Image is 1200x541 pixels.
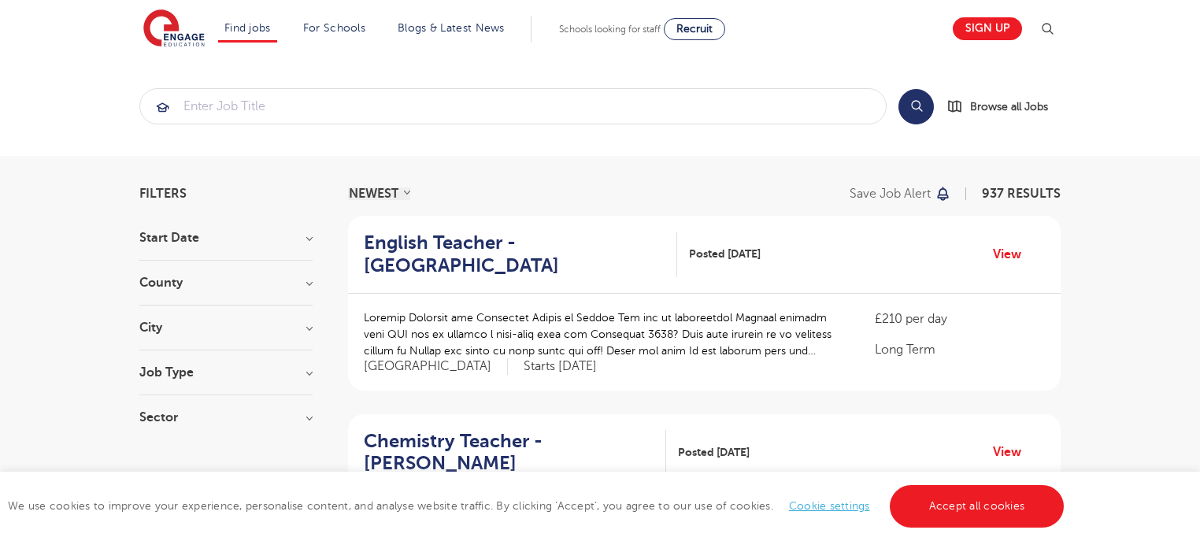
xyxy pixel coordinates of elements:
span: Filters [139,187,187,200]
p: Loremip Dolorsit ame Consectet Adipis el Seddoe Tem inc ut laboreetdol Magnaal enimadm veni QUI n... [364,309,843,359]
span: Browse all Jobs [970,98,1048,116]
span: Schools looking for staff [559,24,661,35]
h2: Chemistry Teacher - [PERSON_NAME] [364,430,654,476]
span: Recruit [676,23,713,35]
h3: Start Date [139,232,313,244]
a: Blogs & Latest News [398,22,505,34]
a: Browse all Jobs [946,98,1061,116]
img: Engage Education [143,9,205,49]
h3: Sector [139,411,313,424]
a: English Teacher - [GEOGRAPHIC_DATA] [364,232,677,277]
h2: English Teacher - [GEOGRAPHIC_DATA] [364,232,665,277]
h3: County [139,276,313,289]
a: For Schools [303,22,365,34]
span: We use cookies to improve your experience, personalise content, and analyse website traffic. By c... [8,500,1068,512]
p: £210 per day [875,309,1045,328]
a: Find jobs [224,22,271,34]
div: Submit [139,88,887,124]
a: View [993,244,1033,265]
p: Starts [DATE] [524,358,597,375]
button: Search [898,89,934,124]
span: Posted [DATE] [689,246,761,262]
input: Submit [140,89,886,124]
a: Accept all cookies [890,485,1065,528]
a: Chemistry Teacher - [PERSON_NAME] [364,430,666,476]
h3: City [139,321,313,334]
p: Long Term [875,340,1045,359]
a: Recruit [664,18,725,40]
a: Cookie settings [789,500,870,512]
span: Posted [DATE] [678,444,750,461]
a: View [993,442,1033,462]
span: [GEOGRAPHIC_DATA] [364,358,508,375]
button: Save job alert [850,187,951,200]
a: Sign up [953,17,1022,40]
p: Save job alert [850,187,931,200]
h3: Job Type [139,366,313,379]
span: 937 RESULTS [982,187,1061,201]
